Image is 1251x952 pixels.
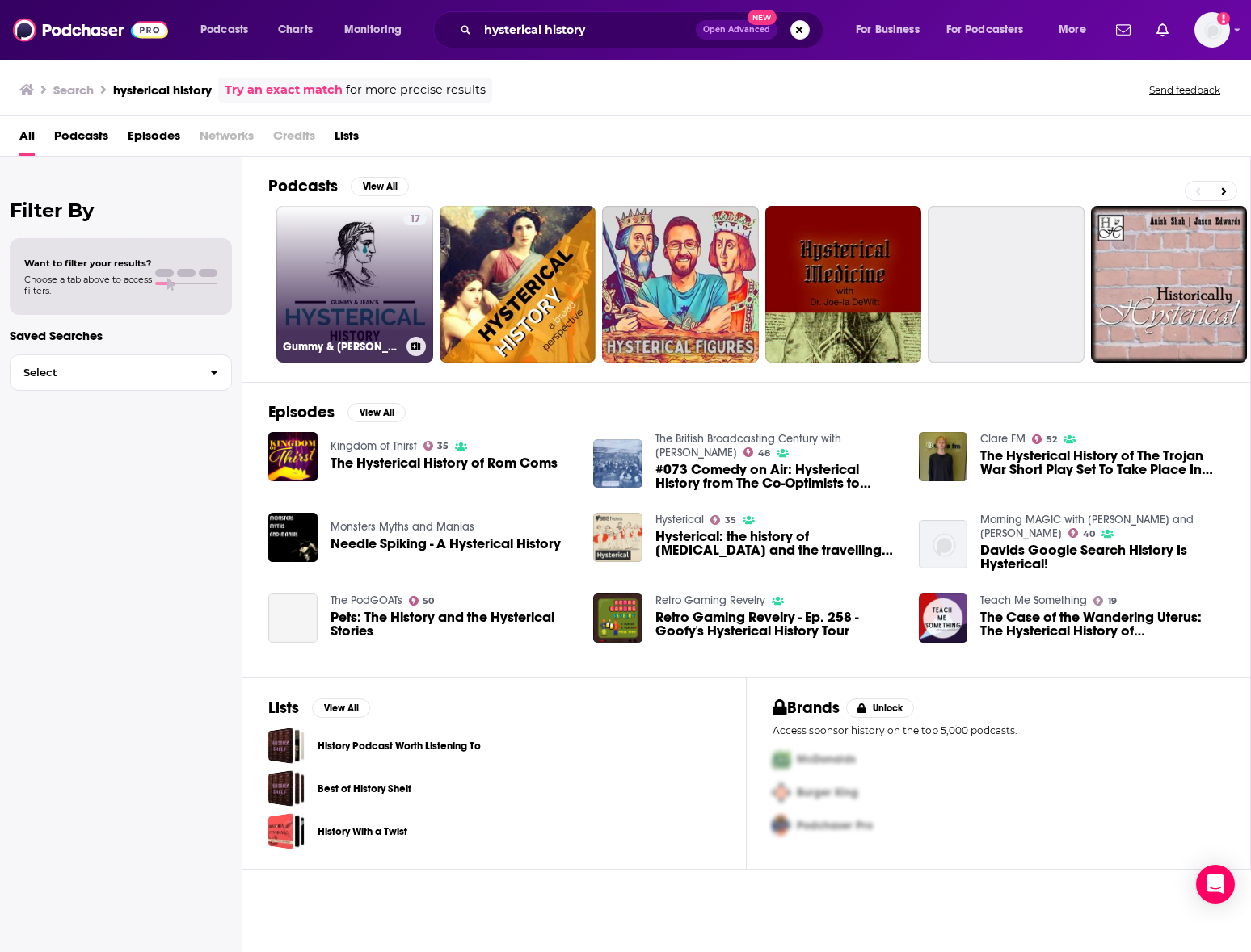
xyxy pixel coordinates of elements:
div: Search podcasts, credits, & more... [449,11,839,48]
button: open menu [333,17,423,43]
h3: Search [53,82,94,98]
span: Choose a tab above to access filters. [24,274,152,296]
span: 48 [758,450,770,457]
a: History With a Twist [318,823,407,841]
button: Open AdvancedNew [696,20,777,40]
span: Networks [200,123,254,156]
a: Podcasts [54,123,108,156]
span: 19 [1108,598,1117,605]
a: ListsView All [268,698,370,718]
a: 17Gummy & [PERSON_NAME]'s Hysterical History [276,206,433,363]
p: Access sponsor history on the top 5,000 podcasts. [773,724,1224,736]
span: 52 [1047,436,1057,443]
a: 50 [409,596,435,606]
button: open menu [1047,17,1106,43]
span: All [19,123,35,156]
img: Retro Gaming Revelry - Ep. 258 - Goofy's Hysterical History Tour [593,593,642,643]
span: Charts [278,19,313,41]
a: Best of History Shelf [268,770,305,807]
a: History Podcast Worth Listening To [318,737,481,755]
span: 40 [1083,531,1095,538]
span: Hysterical: the history of [MEDICAL_DATA] and the travelling womb [655,530,899,557]
svg: Add a profile image [1217,12,1230,25]
a: History With a Twist [268,813,305,849]
span: Episodes [128,123,180,156]
span: Open Advanced [703,26,770,34]
a: The Case of the Wandering Uterus: The Hysterical History of Psychoanalysis [980,610,1224,638]
span: McDonalds [797,753,856,766]
a: Hysterical [655,513,704,526]
button: Select [10,354,232,391]
span: More [1059,19,1086,41]
span: 50 [423,598,434,605]
input: Search podcasts, credits, & more... [478,17,696,43]
h2: Brands [773,698,840,718]
span: For Podcasters [946,19,1024,41]
img: The Hysterical History of The Trojan War Short Play Set To Take Place In Kilkee This Saturday [919,432,968,481]
div: Open Intercom Messenger [1196,865,1235,904]
span: Podchaser Pro [797,819,873,832]
img: #073 Comedy on Air: Hysterical History from The Co-Optimists to Bottom [593,439,642,489]
a: The PodGOATs [331,593,402,607]
img: Podchaser - Follow, Share and Rate Podcasts [13,15,168,45]
a: 17 [403,212,427,225]
span: For Business [856,19,920,41]
a: 35 [710,515,736,525]
span: Retro Gaming Revelry - Ep. 258 - Goofy's Hysterical History Tour [655,610,899,638]
a: #073 Comedy on Air: Hysterical History from The Co-Optimists to Bottom [655,463,899,490]
h2: Filter By [10,199,232,222]
img: Hysterical: the history of hysteria and the travelling womb [593,513,642,562]
a: Pets: The History and the Hysterical Stories [268,593,318,643]
a: Best of History Shelf [318,780,411,798]
a: Davids Google Search History Is Hysterical! [980,543,1224,571]
span: 35 [437,442,449,450]
img: Needle Spiking - A Hysterical History [268,513,318,562]
a: Needle Spiking - A Hysterical History [331,537,561,551]
a: The Hysterical History of The Trojan War Short Play Set To Take Place In Kilkee This Saturday [980,449,1224,476]
a: Davids Google Search History Is Hysterical! [919,520,968,569]
button: Unlock [846,698,915,718]
a: 48 [743,447,770,457]
a: Show notifications dropdown [1110,16,1137,44]
button: Show profile menu [1194,12,1230,48]
span: 17 [410,212,420,228]
a: 52 [1032,434,1057,444]
span: for more precise results [346,81,486,99]
span: 35 [725,517,736,524]
a: Monsters Myths and Manias [331,520,474,534]
a: Kingdom of Thirst [331,439,417,453]
button: View All [347,403,406,422]
a: Teach Me Something [980,593,1087,607]
h2: Podcasts [268,176,338,196]
span: The Hysterical History of Rom Coms [331,456,558,470]
span: Want to filter your results? [24,258,152,269]
a: 40 [1068,528,1095,538]
a: Pets: The History and the Hysterical Stories [331,610,575,638]
p: Saved Searches [10,328,232,343]
button: View All [312,698,370,718]
span: Burger King [797,786,858,799]
img: The Case of the Wandering Uterus: The Hysterical History of Psychoanalysis [919,593,968,643]
h3: hysterical history [113,82,212,98]
a: Show notifications dropdown [1150,16,1175,44]
a: Morning MAGIC with Sue and Kendra [980,513,1194,540]
img: The Hysterical History of Rom Coms [268,432,318,481]
button: Send feedback [1144,83,1225,97]
a: History Podcast Worth Listening To [268,728,305,764]
span: Monitoring [344,19,402,41]
img: Second Pro Logo [766,776,797,809]
a: 35 [423,441,449,451]
a: Lists [335,123,359,156]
